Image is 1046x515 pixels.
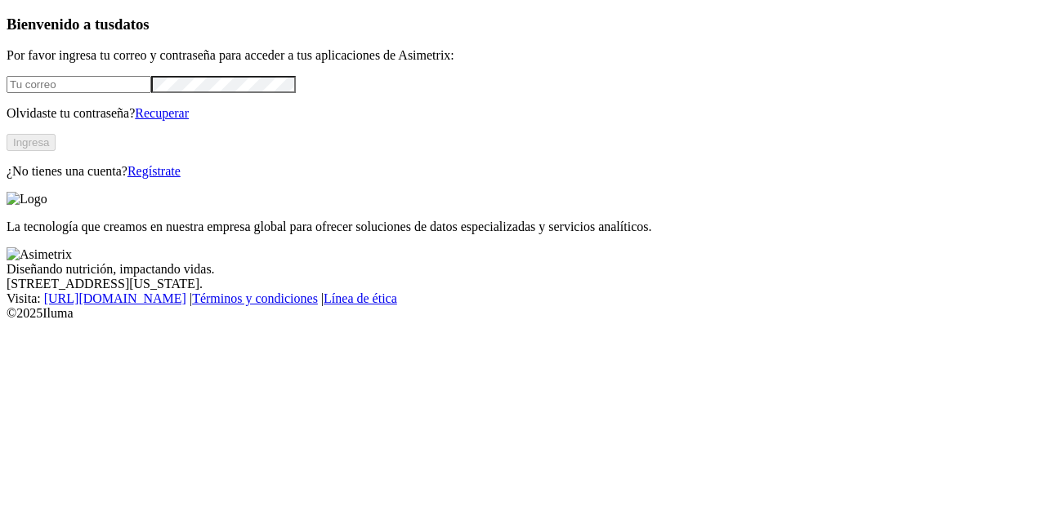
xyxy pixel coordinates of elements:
[7,16,1039,33] h3: Bienvenido a tus
[114,16,150,33] span: datos
[7,306,1039,321] div: © 2025 Iluma
[7,220,1039,234] p: La tecnología que creamos en nuestra empresa global para ofrecer soluciones de datos especializad...
[127,164,181,178] a: Regístrate
[135,106,189,120] a: Recuperar
[7,192,47,206] img: Logo
[7,164,1039,179] p: ¿No tienes una cuenta?
[7,134,56,151] button: Ingresa
[192,291,318,305] a: Términos y condiciones
[7,291,1039,306] div: Visita : | |
[7,277,1039,291] div: [STREET_ADDRESS][US_STATE].
[7,247,72,262] img: Asimetrix
[7,106,1039,121] p: Olvidaste tu contraseña?
[44,291,186,305] a: [URL][DOMAIN_NAME]
[7,76,151,93] input: Tu correo
[324,291,397,305] a: Línea de ética
[7,262,1039,277] div: Diseñando nutrición, impactando vidas.
[7,48,1039,63] p: Por favor ingresa tu correo y contraseña para acceder a tus aplicaciones de Asimetrix:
